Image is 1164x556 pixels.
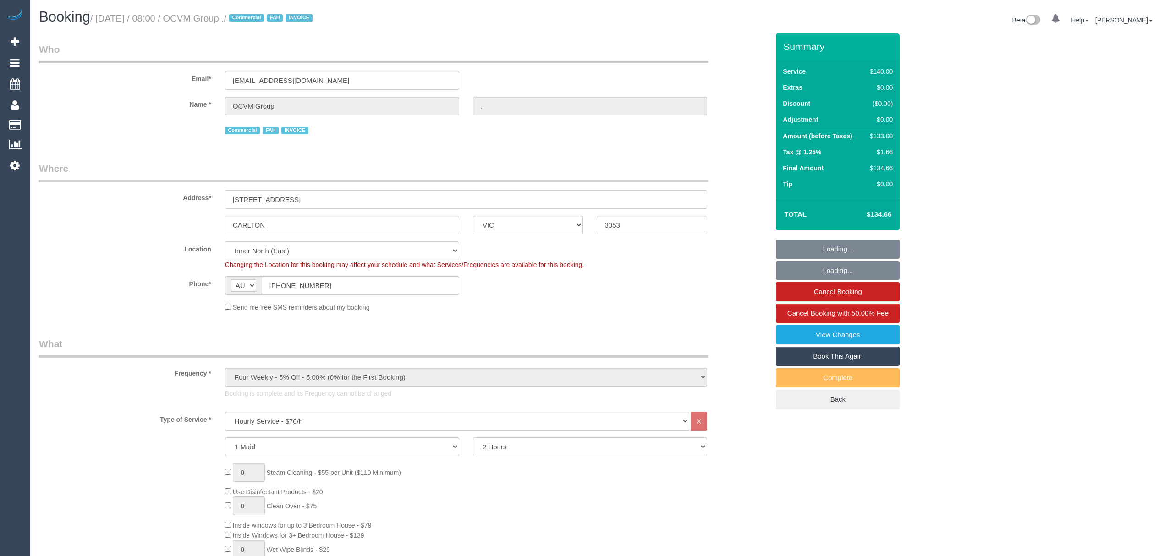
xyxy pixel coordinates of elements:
[5,9,24,22] img: Automaid Logo
[233,532,364,539] span: Inside Windows for 3+ Bedroom House - $139
[866,180,893,189] div: $0.00
[597,216,707,234] input: Post Code*
[225,261,584,268] span: Changing the Location for this booking may affect your schedule and what Services/Frequencies are...
[39,9,90,25] span: Booking
[32,97,218,109] label: Name *
[783,67,806,76] label: Service
[229,14,264,22] span: Commercial
[866,115,893,124] div: $0.00
[839,211,891,218] h4: $134.66
[233,488,323,496] span: Use Disinfectant Products - $20
[866,164,893,173] div: $134.66
[39,43,708,63] legend: Who
[32,276,218,289] label: Phone*
[787,309,889,317] span: Cancel Booking with 50.00% Fee
[225,127,260,134] span: Commercial
[784,210,807,218] strong: Total
[776,282,900,301] a: Cancel Booking
[776,347,900,366] a: Book This Again
[233,304,370,311] span: Send me free SMS reminders about my booking
[866,99,893,108] div: ($0.00)
[267,14,283,22] span: FAH
[1071,16,1089,24] a: Help
[783,83,802,92] label: Extras
[262,276,459,295] input: Phone*
[783,115,818,124] label: Adjustment
[473,97,707,115] input: Last Name*
[866,67,893,76] div: $140.00
[783,180,792,189] label: Tip
[32,241,218,254] label: Location
[32,412,218,424] label: Type of Service *
[783,41,895,52] h3: Summary
[233,522,372,529] span: Inside windows for up to 3 Bedroom House - $79
[866,147,893,157] div: $1.66
[783,99,810,108] label: Discount
[866,131,893,141] div: $133.00
[225,216,459,234] input: Suburb*
[776,304,900,323] a: Cancel Booking with 50.00% Fee
[866,83,893,92] div: $0.00
[32,365,218,378] label: Frequency *
[225,71,459,90] input: Email*
[776,390,900,409] a: Back
[783,147,821,157] label: Tax @ 1.25%
[32,190,218,202] label: Address*
[39,337,708,358] legend: What
[90,13,315,23] small: / [DATE] / 08:00 / OCVM Group .
[32,71,218,83] label: Email*
[225,389,707,398] p: Booking is complete and its Frequency cannot be changed
[286,14,312,22] span: INVOICE
[267,546,330,553] span: Wet Wipe Blinds - $29
[1095,16,1153,24] a: [PERSON_NAME]
[39,162,708,182] legend: Where
[263,127,279,134] span: FAH
[783,131,852,141] label: Amount (before Taxes)
[224,13,315,23] span: /
[1025,15,1040,27] img: New interface
[783,164,824,173] label: Final Amount
[776,325,900,344] a: View Changes
[1012,16,1041,24] a: Beta
[225,97,459,115] input: First Name*
[267,469,401,476] span: Steam Cleaning - $55 per Unit ($110 Minimum)
[281,127,308,134] span: INVOICE
[267,502,317,510] span: Clean Oven - $75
